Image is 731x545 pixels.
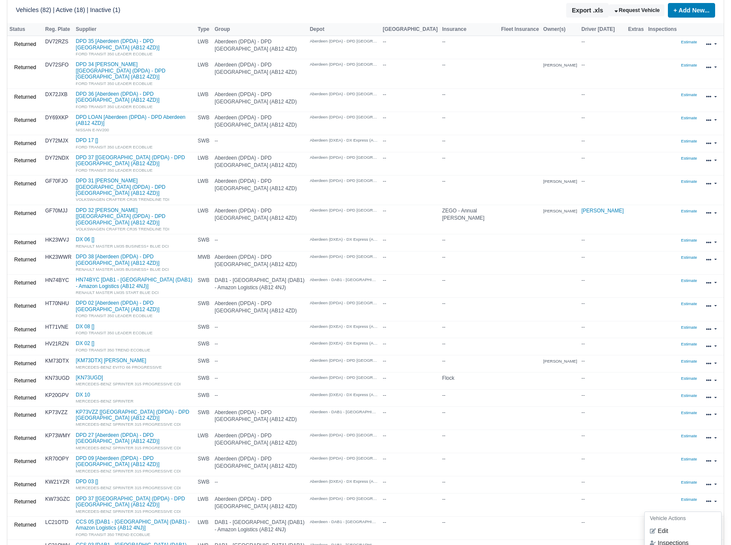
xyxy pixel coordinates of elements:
[76,330,153,335] small: FORD TRANSIT 350 LEADER ECOBLUE
[76,455,194,474] a: DPD 09 [Aberdeen (DPDA) - DPD [GEOGRAPHIC_DATA] (AB12 4ZD)]MERCEDES-BENZ SPRINTER 315 PROGRESSIVE...
[579,36,626,59] td: --
[310,137,379,143] small: Aberdeen (DXEA) - DX Express (AB12 4YD)
[681,393,697,398] small: Estimate
[310,61,379,67] small: Aberdeen (DPDA) - DPD [GEOGRAPHIC_DATA] (AB12 4ZD)
[579,59,626,89] td: --
[381,275,440,298] td: --
[76,422,181,427] small: MERCEDES-BENZ SPRINTER 315 PROGRESSIVE CDI
[9,324,41,336] a: Returned
[76,348,150,352] small: FORD TRANSIT 350 TREND ECOBLUE
[76,254,194,272] a: DPD 38 [Aberdeen (DPDA) - DPD [GEOGRAPHIC_DATA] (AB12 4ZD)]RENAULT MASTER LM35 BUSINESS+ BLUE DCI
[9,519,41,531] a: Returned
[196,389,212,406] td: SWB
[579,23,626,36] th: Driver [DATE]
[381,112,440,135] td: --
[681,39,697,45] a: Estimate
[688,504,731,545] iframe: Chat Widget
[681,91,697,97] a: Estimate
[76,375,194,387] a: [KN73UGD]MERCEDES-BENZ SPRINTER 315 PROGRESSIVE CDI
[196,338,212,355] td: SWB
[381,36,440,59] td: --
[626,23,646,36] th: Extras
[579,251,626,275] td: --
[45,91,67,97] strong: DX72JXB
[381,406,440,430] td: --
[212,23,308,36] th: Group
[381,321,440,338] td: --
[440,251,499,275] td: --
[310,324,379,329] small: Aberdeen (DXEA) - DX Express (AB12 4YD)
[9,478,41,491] a: Returned
[76,137,194,150] a: DPD 17 []FORD TRANSIT 350 LEADER ECOBLUE
[579,298,626,321] td: --
[579,176,626,205] td: --
[9,207,41,220] a: Returned
[196,406,212,430] td: SWB
[76,61,194,86] a: DPD 34 [PERSON_NAME] [[GEOGRAPHIC_DATA] (DPDA) - DPD [GEOGRAPHIC_DATA] (AB12 4ZD)]FORD TRANSIT 35...
[74,23,196,36] th: Supplier
[196,517,212,540] td: LWB
[579,476,626,494] td: --
[381,205,440,234] td: --
[381,372,440,389] td: --
[76,267,169,272] small: RENAULT MASTER LM35 BUSINESS+ BLUE DCI
[45,324,68,330] strong: HT71VNE
[76,324,194,336] a: DX 08 []FORD TRANSIT 350 LEADER ECOBLUE
[440,406,499,430] td: --
[440,234,499,251] td: --
[76,469,181,473] small: MERCEDES-BENZ SPRINTER 315 PROGRESSIVE CDI
[681,496,697,502] a: Estimate
[76,91,194,109] a: DPD 36 [Aberdeen (DPDA) - DPD [GEOGRAPHIC_DATA] (AB12 4ZD)]FORD TRANSIT 350 LEADER ECOBLUE
[681,300,697,306] a: Estimate
[76,290,159,295] small: RENAULT MASTER LM35 START BLUE DCI
[681,237,697,243] a: Estimate
[440,205,499,234] td: ZEGO - Annual [PERSON_NAME]
[76,399,133,403] small: MERCEDES-BENZ SPRINTER
[543,359,577,363] small: [PERSON_NAME]
[212,321,308,338] td: --
[212,112,308,135] td: Aberdeen (DPDA) - DPD [GEOGRAPHIC_DATA] (AB12 4ZD)
[440,338,499,355] td: --
[76,154,194,173] a: DPD 37 [[GEOGRAPHIC_DATA] (DPDA) - DPD [GEOGRAPHIC_DATA] (AB12 4ZD)]FORD TRANSIT 350 LEADER ECOBLUE
[9,300,41,312] a: Returned
[196,23,212,36] th: Type
[9,137,41,150] a: Returned
[76,496,194,514] a: DPD 37 [[GEOGRAPHIC_DATA] (DPDA) - DPD [GEOGRAPHIC_DATA] (AB12 4ZD)]MERCEDES-BENZ SPRINTER 315 PR...
[681,325,697,330] small: Estimate
[9,61,41,74] a: Returned
[196,372,212,389] td: SWB
[681,480,697,484] small: Estimate
[212,88,308,112] td: Aberdeen (DPDA) - DPD [GEOGRAPHIC_DATA] (AB12 4ZD)
[681,433,697,438] small: Estimate
[76,357,194,370] a: [KM73DTX] [PERSON_NAME]MERCEDES-BENZ EVITO 66 PROGRESSIVE
[681,324,697,330] a: Estimate
[310,375,379,380] small: Aberdeen (DPDA) - DPD [GEOGRAPHIC_DATA] (AB12 4ZD)
[45,115,68,121] strong: DY69XKP
[381,338,440,355] td: --
[196,321,212,338] td: SWB
[9,114,41,127] a: Returned
[310,91,379,97] small: Aberdeen (DPDA) - DPD [GEOGRAPHIC_DATA] (AB12 4ZD)
[45,300,69,306] strong: HT70NHU
[45,479,70,485] strong: KW21YZR
[76,236,194,249] a: DX 06 []RENAULT MASTER LM35 BUSINESS+ BLUE DCI
[681,63,697,67] small: Estimate
[681,62,697,68] a: Estimate
[9,236,41,249] a: Returned
[212,298,308,321] td: Aberdeen (DPDA) - DPD [GEOGRAPHIC_DATA] (AB12 4ZD)
[212,493,308,516] td: Aberdeen (DPDA) - DPD [GEOGRAPHIC_DATA] (AB12 4ZD)
[579,406,626,430] td: --
[76,104,153,109] small: FORD TRANSIT 350 LEADER ECOBLUE
[381,493,440,516] td: --
[196,36,212,59] td: LWB
[381,517,440,540] td: --
[681,139,697,143] small: Estimate
[196,251,212,275] td: MWB
[196,152,212,176] td: LWB
[579,88,626,112] td: --
[310,207,379,213] small: Aberdeen (DPDA) - DPD [GEOGRAPHIC_DATA] (AB12 4ZD)
[45,375,70,381] strong: KN73UGD
[381,476,440,494] td: --
[440,23,499,36] th: Insurance
[76,509,181,514] small: MERCEDES-BENZ SPRINTER 315 PROGRESSIVE CDI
